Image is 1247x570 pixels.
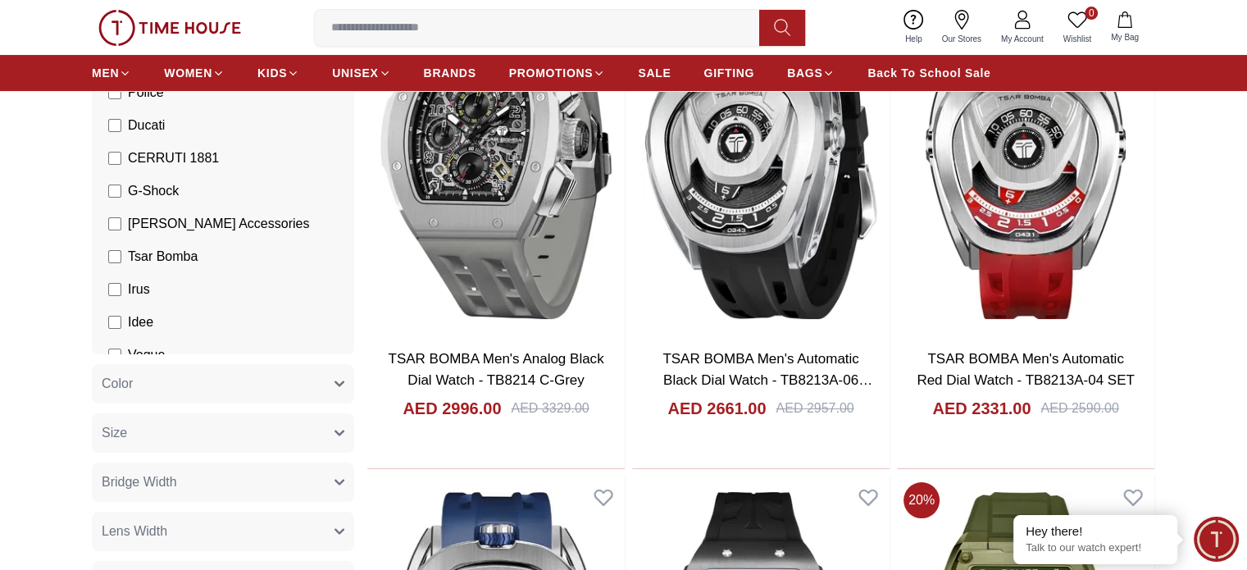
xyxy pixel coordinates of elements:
div: AED 2590.00 [1040,399,1118,418]
button: Lens Width [92,512,354,551]
input: Police [108,86,121,99]
input: Irus [108,283,121,296]
span: Lens Width [102,522,167,541]
span: BRANDS [424,65,476,81]
a: BAGS [787,58,835,88]
span: MEN [92,65,119,81]
input: [PERSON_NAME] Accessories [108,217,121,230]
a: UNISEX [332,58,390,88]
a: TSAR BOMBA Men's Analog Black Dial Watch - TB8214 C-Grey [388,351,603,388]
a: WOMEN [164,58,225,88]
input: Vogue [108,349,121,362]
span: Bridge Width [102,472,177,492]
p: Talk to our watch expert! [1026,541,1165,555]
span: Irus [128,280,150,299]
div: Chat Widget [1194,517,1239,562]
span: Tsar Bomba [128,247,198,267]
button: Size [92,413,354,453]
input: Tsar Bomba [108,250,121,263]
div: AED 2957.00 [776,399,853,418]
span: Our Stores [935,33,988,45]
a: 0Wishlist [1054,7,1101,48]
span: Vogue [128,345,165,365]
span: BAGS [787,65,822,81]
h4: AED 2996.00 [403,397,501,420]
span: WOMEN [164,65,212,81]
span: Wishlist [1057,33,1098,45]
span: PROMOTIONS [509,65,594,81]
span: My Account [994,33,1050,45]
button: Color [92,364,354,404]
h4: AED 2661.00 [667,397,766,420]
a: TSAR BOMBA Men's Automatic Black Dial Watch - TB8213A-06 SET [662,351,872,408]
span: Size [102,423,127,443]
a: MEN [92,58,131,88]
span: Back To School Sale [867,65,990,81]
a: TSAR BOMBA Men's Automatic Red Dial Watch - TB8213A-04 SET [917,351,1135,388]
a: SALE [638,58,671,88]
span: 20 % [903,482,940,518]
span: UNISEX [332,65,378,81]
span: 0 [1085,7,1098,20]
button: My Bag [1101,8,1149,47]
span: GIFTING [703,65,754,81]
span: CERRUTI 1881 [128,148,219,168]
a: Our Stores [932,7,991,48]
div: Hey there! [1026,523,1165,540]
input: Ducati [108,119,121,132]
span: My Bag [1104,31,1145,43]
button: Bridge Width [92,463,354,502]
span: G-Shock [128,181,179,201]
input: CERRUTI 1881 [108,152,121,165]
span: Color [102,374,133,394]
span: Idee [128,312,153,332]
a: PROMOTIONS [509,58,606,88]
a: GIFTING [703,58,754,88]
span: [PERSON_NAME] Accessories [128,214,309,234]
div: AED 3329.00 [511,399,589,418]
img: ... [98,10,241,46]
span: Police [128,83,164,103]
span: Help [899,33,929,45]
a: Help [895,7,932,48]
span: KIDS [257,65,287,81]
input: Idee [108,316,121,329]
a: Back To School Sale [867,58,990,88]
a: KIDS [257,58,299,88]
h4: AED 2331.00 [932,397,1031,420]
a: BRANDS [424,58,476,88]
span: SALE [638,65,671,81]
input: G-Shock [108,185,121,198]
span: Ducati [128,116,165,135]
